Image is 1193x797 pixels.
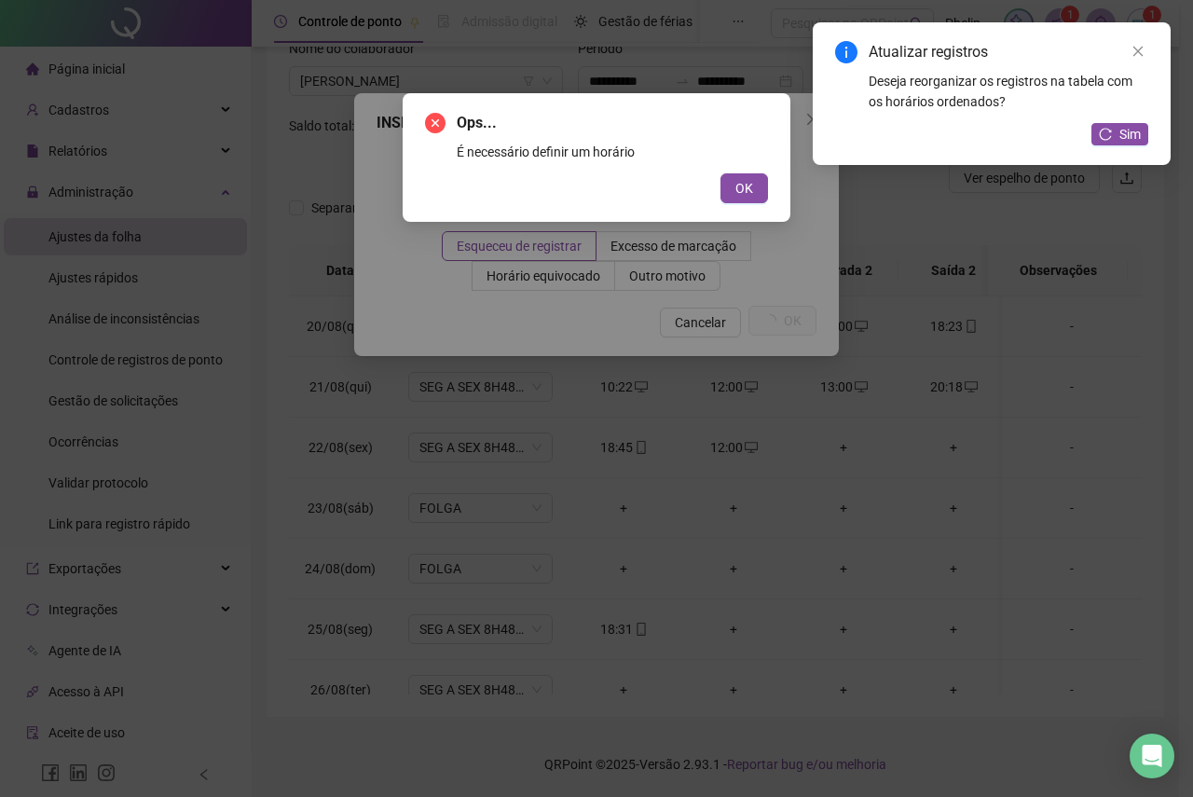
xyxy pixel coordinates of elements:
div: Deseja reorganizar os registros na tabela com os horários ordenados? [869,71,1148,112]
span: info-circle [835,41,857,63]
div: É necessário definir um horário [457,142,768,162]
button: OK [720,173,768,203]
span: close-circle [425,113,446,133]
div: Atualizar registros [869,41,1148,63]
span: close [1131,45,1145,58]
span: reload [1099,128,1112,141]
span: Ops... [457,112,768,134]
a: Close [1128,41,1148,62]
span: Sim [1119,124,1141,144]
span: OK [735,178,753,199]
button: Sim [1091,123,1148,145]
div: Open Intercom Messenger [1130,734,1174,778]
